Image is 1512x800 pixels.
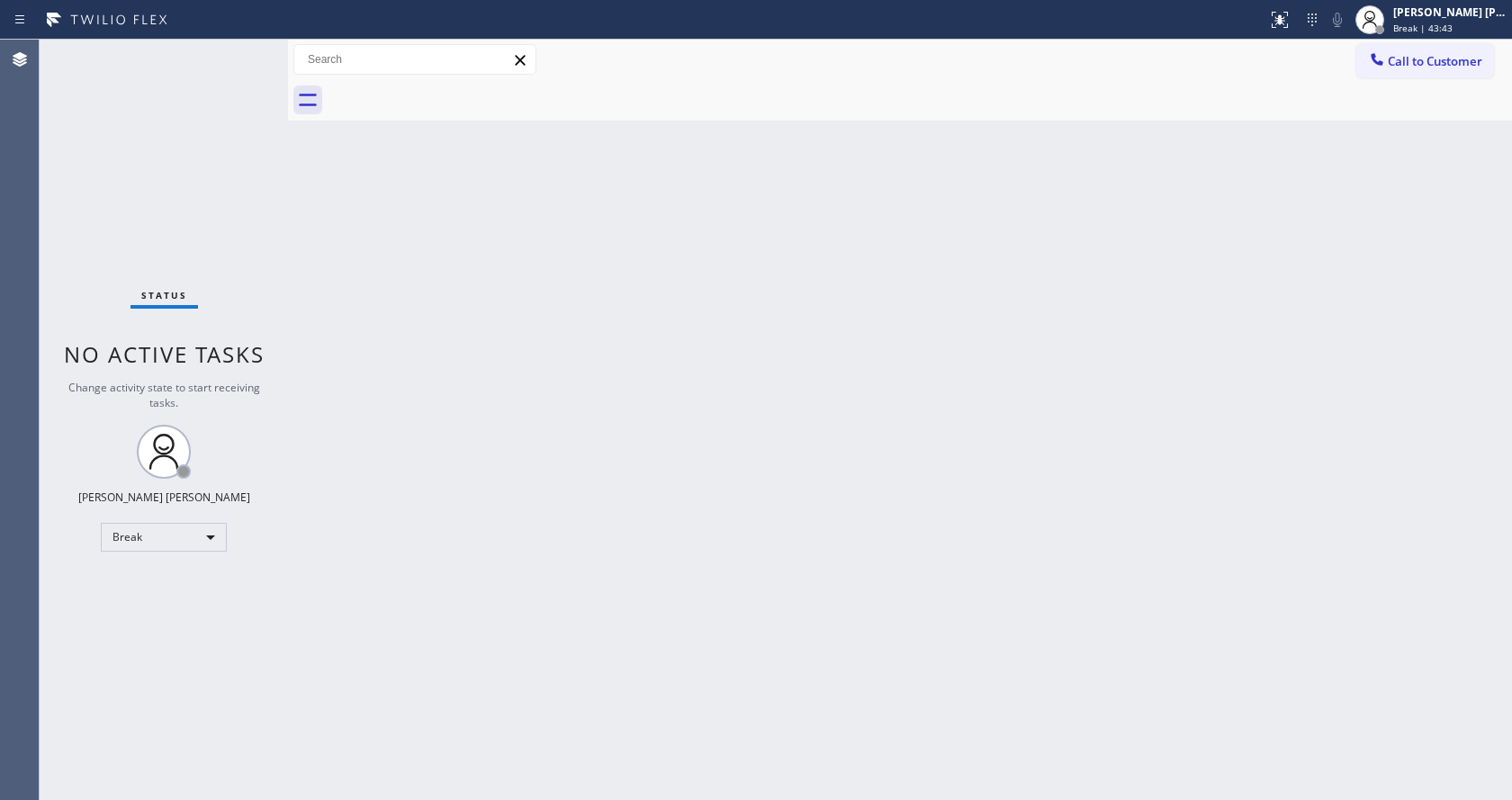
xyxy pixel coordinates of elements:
button: Mute [1325,7,1350,32]
div: Break [101,523,227,552]
span: Change activity state to start receiving tasks. [68,380,260,410]
input: Search [294,45,535,74]
span: No active tasks [64,339,265,369]
span: Break | 43:43 [1393,22,1453,34]
button: Call to Customer [1356,44,1494,78]
span: Status [141,289,187,301]
span: Call to Customer [1388,53,1482,69]
div: [PERSON_NAME] [PERSON_NAME] [1393,4,1507,20]
div: [PERSON_NAME] [PERSON_NAME] [78,490,250,505]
